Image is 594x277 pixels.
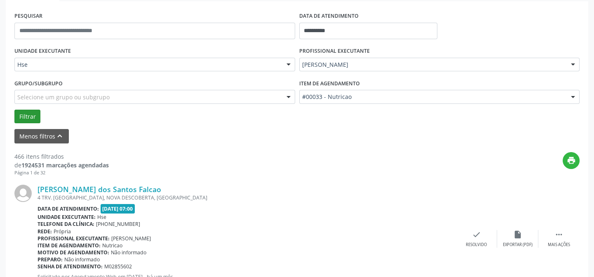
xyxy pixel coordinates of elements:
[17,61,278,69] span: Hse
[299,45,370,58] label: PROFISSIONAL EXECUTANTE
[14,185,32,202] img: img
[38,214,96,221] b: Unidade executante:
[14,45,71,58] label: UNIDADE EXECUTANTE
[97,214,106,221] span: Hse
[17,93,110,101] span: Selecione um grupo ou subgrupo
[38,205,99,212] b: Data de atendimento:
[38,249,109,256] b: Motivo de agendamento:
[38,263,103,270] b: Senha de atendimento:
[472,230,481,239] i: check
[302,61,563,69] span: [PERSON_NAME]
[38,242,101,249] b: Item de agendamento:
[14,110,40,124] button: Filtrar
[567,156,576,165] i: print
[513,230,522,239] i: insert_drive_file
[101,204,135,214] span: [DATE] 07:00
[299,10,359,23] label: DATA DE ATENDIMENTO
[111,249,146,256] span: Não informado
[38,221,94,228] b: Telefone da clínica:
[21,161,109,169] strong: 1924531 marcações agendadas
[554,230,563,239] i: 
[54,228,71,235] span: Própria
[104,263,132,270] span: M02855602
[64,256,100,263] span: Não informado
[14,77,63,90] label: Grupo/Subgrupo
[38,194,456,201] div: 4 TRV. [GEOGRAPHIC_DATA], NOVA DESCOBERTA, [GEOGRAPHIC_DATA]
[14,169,109,176] div: Página 1 de 32
[111,235,151,242] span: [PERSON_NAME]
[466,242,487,248] div: Resolvido
[102,242,122,249] span: Nutricao
[503,242,533,248] div: Exportar (PDF)
[302,93,563,101] span: #00033 - Nutricao
[38,235,110,242] b: Profissional executante:
[14,152,109,161] div: 466 itens filtrados
[96,221,140,228] span: [PHONE_NUMBER]
[548,242,570,248] div: Mais ações
[38,185,161,194] a: [PERSON_NAME] dos Santos Falcao
[14,161,109,169] div: de
[38,228,52,235] b: Rede:
[299,77,360,90] label: Item de agendamento
[14,10,42,23] label: PESQUISAR
[55,131,64,141] i: keyboard_arrow_up
[14,129,69,143] button: Menos filtroskeyboard_arrow_up
[563,152,580,169] button: print
[38,256,63,263] b: Preparo:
